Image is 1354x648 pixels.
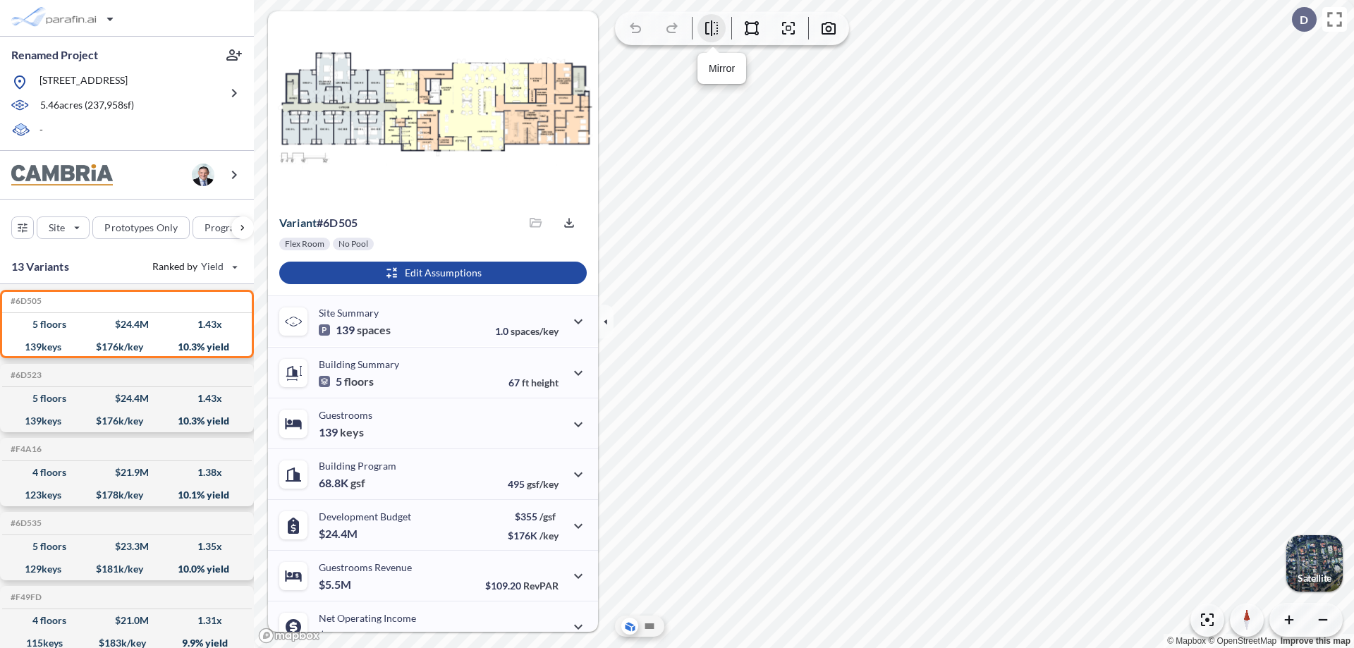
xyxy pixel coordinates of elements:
p: 45.0% [499,630,559,642]
p: $355 [508,511,559,522]
img: user logo [192,164,214,186]
p: Prototypes Only [104,221,178,235]
span: gsf [350,476,365,490]
button: Site Plan [641,618,658,635]
p: Renamed Project [11,47,98,63]
p: 5 [319,374,374,389]
p: Program [205,221,244,235]
p: # 6d505 [279,216,358,230]
span: Yield [201,259,224,274]
span: RevPAR [523,580,559,592]
p: Edit Assumptions [405,266,482,280]
p: - [39,123,43,139]
p: Building Program [319,460,396,472]
p: Mirror [709,61,735,76]
p: D [1300,13,1308,26]
p: Development Budget [319,511,411,522]
p: 1.0 [495,325,559,337]
span: spaces/key [511,325,559,337]
p: 68.8K [319,476,365,490]
p: $109.20 [485,580,559,592]
h5: Click to copy the code [8,296,42,306]
p: $5.5M [319,577,353,592]
span: ft [522,377,529,389]
span: /key [539,530,559,542]
p: $24.4M [319,527,360,541]
p: Satellite [1298,573,1331,584]
p: Guestrooms Revenue [319,561,412,573]
button: Edit Assumptions [279,262,587,284]
h5: Click to copy the code [8,592,42,602]
p: Building Summary [319,358,399,370]
p: $2.5M [319,628,353,642]
span: gsf/key [527,478,559,490]
a: Mapbox homepage [258,628,320,644]
a: Improve this map [1281,636,1350,646]
img: BrandImage [11,164,113,186]
p: No Pool [338,238,368,250]
p: 139 [319,425,364,439]
p: Guestrooms [319,409,372,421]
button: Switcher ImageSatellite [1286,535,1343,592]
span: keys [340,425,364,439]
span: spaces [357,323,391,337]
h5: Click to copy the code [8,370,42,380]
img: Switcher Image [1286,535,1343,592]
p: 13 Variants [11,258,69,275]
span: height [531,377,559,389]
p: Flex Room [285,238,324,250]
button: Aerial View [621,618,638,635]
h5: Click to copy the code [8,518,42,528]
p: 67 [508,377,559,389]
span: /gsf [539,511,556,522]
p: 5.46 acres ( 237,958 sf) [40,98,134,114]
p: 139 [319,323,391,337]
a: Mapbox [1167,636,1206,646]
p: 495 [508,478,559,490]
p: Site [49,221,65,235]
a: OpenStreetMap [1208,636,1276,646]
span: Variant [279,216,317,229]
p: $176K [508,530,559,542]
button: Ranked by Yield [141,255,247,278]
p: [STREET_ADDRESS] [39,73,128,91]
span: floors [344,374,374,389]
span: margin [527,630,559,642]
button: Prototypes Only [92,216,190,239]
p: Site Summary [319,307,379,319]
h5: Click to copy the code [8,444,42,454]
p: Net Operating Income [319,612,416,624]
button: Program [193,216,269,239]
button: Site [37,216,90,239]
